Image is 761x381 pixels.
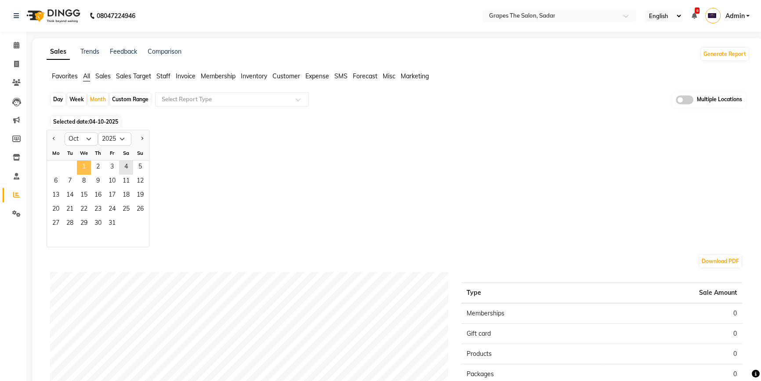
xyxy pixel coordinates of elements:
[401,72,429,80] span: Marketing
[91,175,105,189] span: 9
[105,217,119,231] div: Friday, October 31, 2025
[49,175,63,189] div: Monday, October 6, 2025
[63,146,77,160] div: Tu
[83,72,90,80] span: All
[80,48,99,55] a: Trends
[119,175,133,189] span: 11
[51,116,120,127] span: Selected date:
[63,217,77,231] div: Tuesday, October 28, 2025
[77,203,91,217] span: 22
[77,161,91,175] span: 1
[47,44,70,60] a: Sales
[383,72,395,80] span: Misc
[461,303,602,324] td: Memberships
[133,175,147,189] div: Sunday, October 12, 2025
[77,146,91,160] div: We
[119,189,133,203] div: Saturday, October 18, 2025
[49,217,63,231] span: 27
[699,255,741,267] button: Download PDF
[49,217,63,231] div: Monday, October 27, 2025
[110,48,137,55] a: Feedback
[133,203,147,217] div: Sunday, October 26, 2025
[133,175,147,189] span: 12
[105,175,119,189] span: 10
[148,48,181,55] a: Comparison
[91,217,105,231] div: Thursday, October 30, 2025
[91,203,105,217] div: Thursday, October 23, 2025
[133,189,147,203] div: Sunday, October 19, 2025
[63,217,77,231] span: 28
[51,132,58,146] button: Previous month
[176,72,196,80] span: Invoice
[133,146,147,160] div: Su
[305,72,329,80] span: Expense
[133,203,147,217] span: 26
[49,203,63,217] div: Monday, October 20, 2025
[49,203,63,217] span: 20
[77,175,91,189] div: Wednesday, October 8, 2025
[105,189,119,203] span: 17
[63,175,77,189] div: Tuesday, October 7, 2025
[105,175,119,189] div: Friday, October 10, 2025
[51,93,65,106] div: Day
[353,72,377,80] span: Forecast
[91,161,105,175] div: Thursday, October 2, 2025
[156,72,170,80] span: Staff
[241,72,267,80] span: Inventory
[701,48,748,60] button: Generate Report
[105,203,119,217] span: 24
[705,8,721,23] img: Admin
[138,132,145,146] button: Next month
[89,118,118,125] span: 04-10-2025
[116,72,151,80] span: Sales Target
[91,203,105,217] span: 23
[461,323,602,344] td: Gift card
[119,161,133,175] div: Saturday, October 4, 2025
[77,217,91,231] span: 29
[695,7,699,14] span: 6
[119,189,133,203] span: 18
[63,203,77,217] span: 21
[461,344,602,364] td: Products
[602,282,742,303] th: Sale Amount
[119,175,133,189] div: Saturday, October 11, 2025
[65,132,98,146] select: Select month
[119,203,133,217] div: Saturday, October 25, 2025
[602,323,742,344] td: 0
[49,175,63,189] span: 6
[105,146,119,160] div: Fr
[697,95,742,104] span: Multiple Locations
[91,175,105,189] div: Thursday, October 9, 2025
[77,161,91,175] div: Wednesday, October 1, 2025
[133,161,147,175] span: 5
[119,203,133,217] span: 25
[725,11,744,21] span: Admin
[63,189,77,203] div: Tuesday, October 14, 2025
[22,4,83,28] img: logo
[105,203,119,217] div: Friday, October 24, 2025
[91,189,105,203] span: 16
[52,72,78,80] span: Favorites
[691,12,696,20] a: 6
[105,217,119,231] span: 31
[63,175,77,189] span: 7
[63,203,77,217] div: Tuesday, October 21, 2025
[334,72,348,80] span: SMS
[133,161,147,175] div: Sunday, October 5, 2025
[602,344,742,364] td: 0
[119,146,133,160] div: Sa
[201,72,236,80] span: Membership
[98,132,131,146] select: Select year
[49,189,63,203] span: 13
[63,189,77,203] span: 14
[110,93,151,106] div: Custom Range
[105,161,119,175] div: Friday, October 3, 2025
[77,175,91,189] span: 8
[97,4,135,28] b: 08047224946
[602,303,742,324] td: 0
[77,217,91,231] div: Wednesday, October 29, 2025
[133,189,147,203] span: 19
[77,189,91,203] div: Wednesday, October 15, 2025
[91,161,105,175] span: 2
[105,189,119,203] div: Friday, October 17, 2025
